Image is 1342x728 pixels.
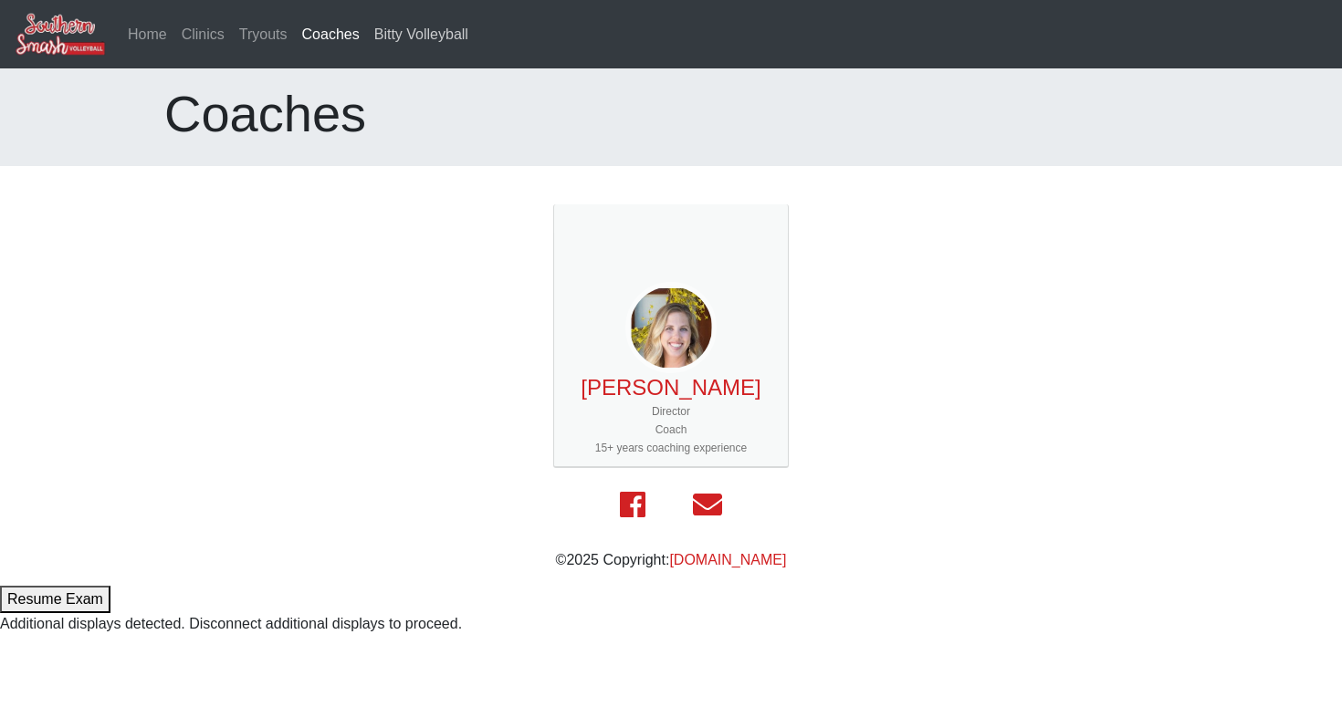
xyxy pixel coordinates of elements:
[669,552,786,567] a: [DOMAIN_NAME]
[164,83,1178,144] h1: Coaches
[15,12,106,57] img: Southern Smash Volleyball
[581,375,760,400] a: [PERSON_NAME]
[295,16,367,53] a: Coaches
[367,16,476,53] a: Bitty Volleyball
[174,16,232,53] a: Clinics
[561,439,781,457] div: 15+ years coaching experience
[561,421,781,439] div: Coach
[232,16,295,53] a: Tryouts
[561,402,781,421] div: Director
[121,16,174,53] a: Home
